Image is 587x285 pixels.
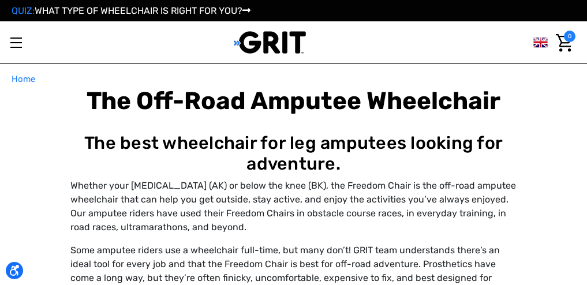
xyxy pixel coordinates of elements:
[87,87,500,115] b: The Off-Road Amputee Wheelchair
[12,5,250,16] a: QUIZ:WHAT TYPE OF WHEELCHAIR IS RIGHT FOR YOU?
[556,34,573,52] img: Cart
[10,42,22,43] span: Toggle menu
[533,35,548,50] img: gb.png
[12,5,35,16] span: QUIZ:
[12,73,575,86] nav: Breadcrumb
[12,74,35,84] span: Home
[553,31,575,55] a: Cart with 0 items
[234,31,306,54] img: GRIT All-Terrain Wheelchair and Mobility Equipment
[70,133,517,175] h2: The best wheelchair for leg amputees looking for adventure.
[12,73,35,86] a: Home
[564,31,575,42] span: 0
[70,179,517,234] p: Whether your [MEDICAL_DATA] (AK) or below the knee (BK), the Freedom Chair is the off-road ampute...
